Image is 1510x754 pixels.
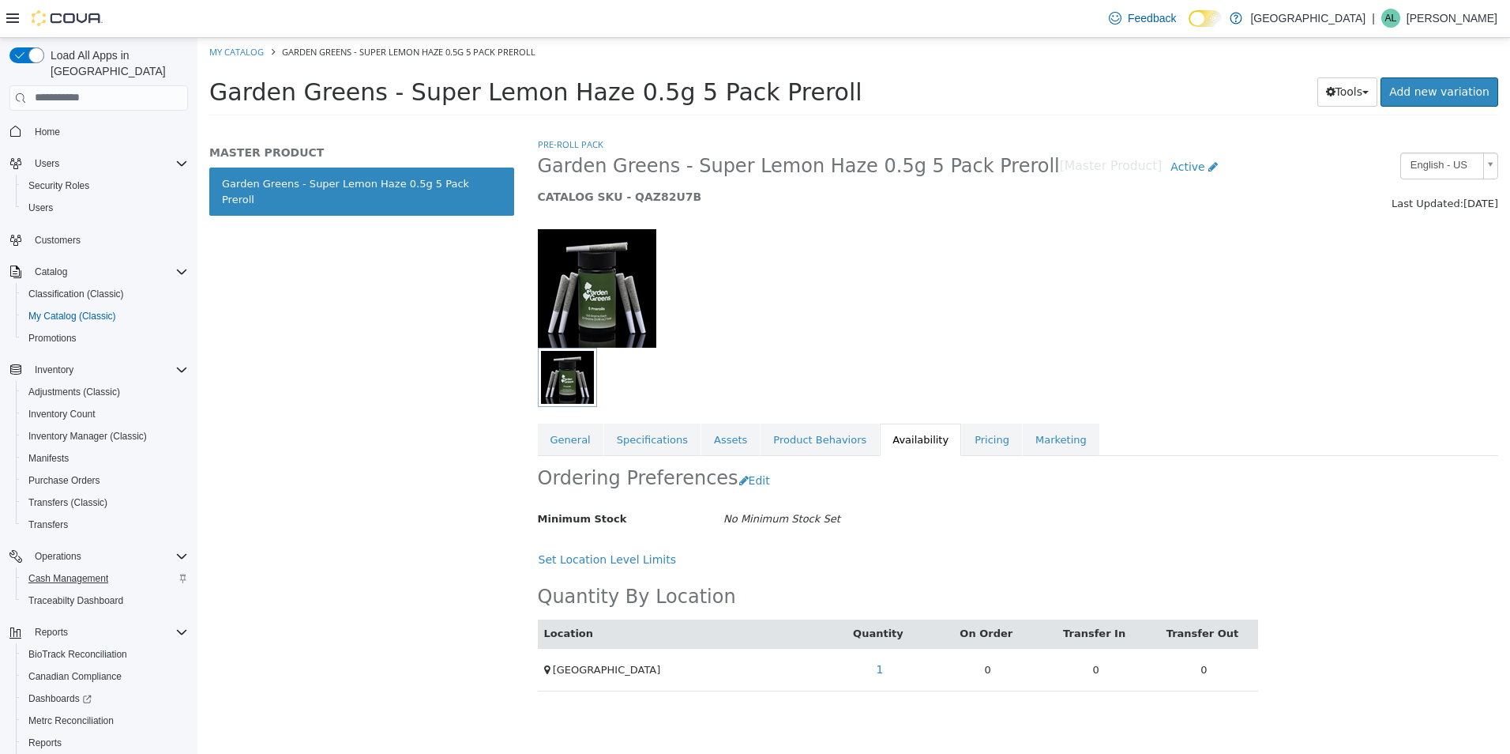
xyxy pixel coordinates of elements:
[3,261,194,283] button: Catalog
[28,230,188,250] span: Customers
[952,610,1061,653] td: 0
[22,733,68,752] a: Reports
[22,427,188,446] span: Inventory Manager (Classic)
[22,471,188,490] span: Purchase Orders
[1385,9,1397,28] span: AL
[22,667,188,686] span: Canadian Compliance
[16,710,194,732] button: Metrc Reconciliation
[85,8,338,20] span: Garden Greens - Super Lemon Haze 0.5g 5 Pack Preroll
[22,307,188,326] span: My Catalog (Classic)
[28,572,108,585] span: Cash Management
[22,667,128,686] a: Canadian Compliance
[862,123,965,135] small: [Master Product]
[655,590,709,601] a: Quantity
[22,569,115,588] a: Cash Management
[407,386,503,419] a: Specifications
[355,626,464,638] span: [GEOGRAPHIC_DATA]
[1189,10,1222,27] input: Dark Mode
[28,648,127,661] span: BioTrack Reconciliation
[1381,9,1400,28] div: Ashley Lehman-Preine
[3,153,194,175] button: Users
[35,550,81,563] span: Operations
[16,732,194,754] button: Reports
[22,198,59,217] a: Users
[22,471,107,490] a: Purchase Orders
[16,197,194,219] button: Users
[736,610,844,653] td: 0
[22,645,133,664] a: BioTrack Reconciliation
[3,228,194,251] button: Customers
[22,493,188,512] span: Transfers (Classic)
[22,383,126,402] a: Adjustments (Classic)
[44,47,188,79] span: Load All Apps in [GEOGRAPHIC_DATA]
[28,288,124,300] span: Classification (Classic)
[28,594,123,607] span: Traceabilty Dashboard
[28,692,92,705] span: Dashboards
[340,428,541,453] h2: Ordering Preferences
[12,107,317,122] h5: MASTER PRODUCT
[22,733,188,752] span: Reports
[1250,9,1365,28] p: [GEOGRAPHIC_DATA]
[3,359,194,381] button: Inventory
[22,198,188,217] span: Users
[340,547,539,571] h2: Quantity By Location
[28,310,116,322] span: My Catalog (Classic)
[28,386,120,398] span: Adjustments (Classic)
[35,157,59,170] span: Users
[1194,160,1266,172] span: Last Updated:
[12,130,317,178] a: Garden Greens - Super Lemon Haze 0.5g 5 Pack Preroll
[35,266,67,278] span: Catalog
[28,231,87,250] a: Customers
[22,645,188,664] span: BioTrack Reconciliation
[28,122,188,141] span: Home
[28,623,188,642] span: Reports
[28,154,188,173] span: Users
[22,689,98,708] a: Dashboards
[22,329,188,348] span: Promotions
[541,428,581,458] button: Edit
[28,123,66,141] a: Home
[28,202,53,214] span: Users
[16,567,194,590] button: Cash Management
[35,364,73,376] span: Inventory
[22,515,74,534] a: Transfers
[3,545,194,567] button: Operations
[969,590,1044,601] a: Transfer Out
[1183,40,1301,69] a: Add new variation
[22,176,188,195] span: Security Roles
[340,386,406,419] a: General
[22,307,122,326] a: My Catalog (Classic)
[28,547,88,566] button: Operations
[28,332,77,345] span: Promotions
[682,386,764,419] a: Availability
[340,152,1055,166] h5: CATALOG SKU - QAZ82U7B
[22,493,114,512] a: Transfers (Classic)
[32,10,103,26] img: Cova
[844,610,952,653] td: 0
[22,383,188,402] span: Adjustments (Classic)
[1372,9,1375,28] p: |
[28,262,188,281] span: Catalog
[22,591,130,610] a: Traceabilty Dashboard
[22,449,188,468] span: Manifests
[22,405,102,424] a: Inventory Count
[16,447,194,469] button: Manifests
[22,689,188,708] span: Dashboards
[16,665,194,688] button: Canadian Compliance
[12,8,66,20] a: My Catalog
[16,688,194,710] a: Dashboards
[28,154,66,173] button: Users
[563,386,682,419] a: Product Behaviors
[22,515,188,534] span: Transfers
[22,711,120,730] a: Metrc Reconciliation
[16,305,194,327] button: My Catalog (Classic)
[22,711,188,730] span: Metrc Reconciliation
[16,283,194,305] button: Classification (Classic)
[347,588,399,604] button: Location
[526,475,643,487] i: No Minimum Stock Set
[22,329,83,348] a: Promotions
[22,405,188,424] span: Inventory Count
[12,40,665,68] span: Garden Greens - Super Lemon Haze 0.5g 5 Pack Preroll
[28,360,80,379] button: Inventory
[3,120,194,143] button: Home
